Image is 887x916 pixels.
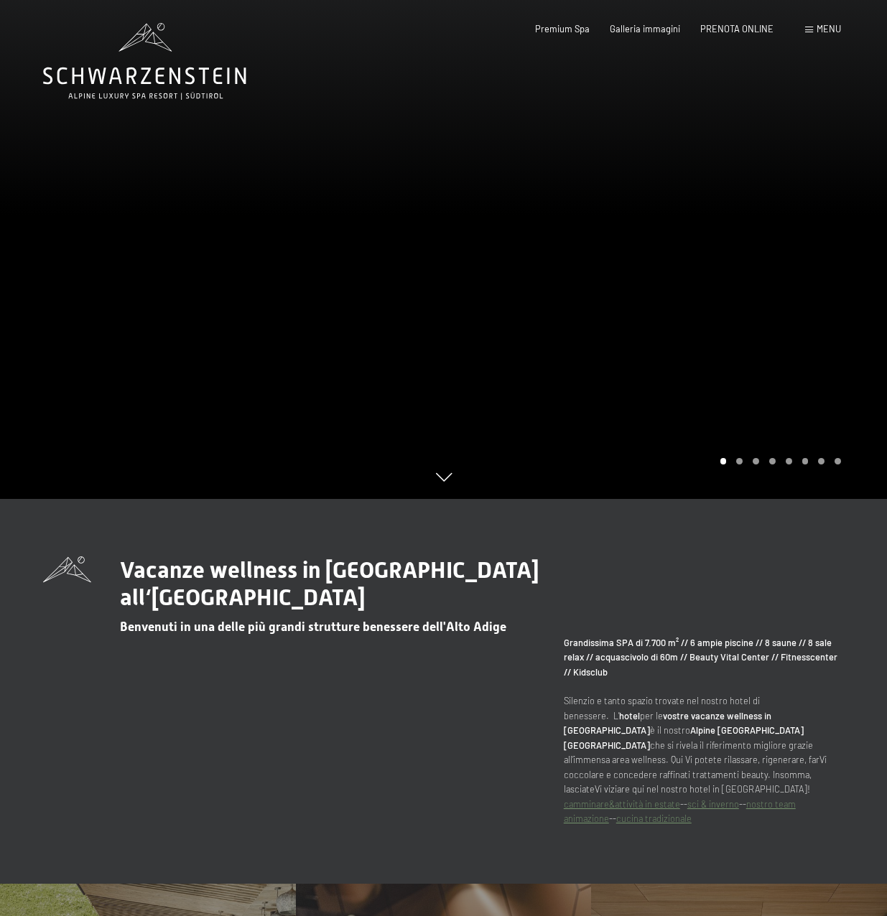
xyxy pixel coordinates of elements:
[564,637,837,678] strong: Grandissima SPA di 7.700 m² // 6 ampie piscine // 8 saune // 8 sale relax // acquascivolo di 60m ...
[769,458,776,464] div: Carousel Page 4
[786,458,792,464] div: Carousel Page 5
[619,710,640,721] strong: hotel
[736,458,743,464] div: Carousel Page 2
[564,724,804,750] strong: Alpine [GEOGRAPHIC_DATA] [GEOGRAPHIC_DATA]
[564,635,844,826] p: Silenzio e tanto spazio trovate nel nostro hotel di benessere. L’ per le è il nostro che si rivel...
[616,813,692,824] a: cucina tradizionale
[610,23,680,34] a: Galleria immagini
[835,458,841,464] div: Carousel Page 8
[817,23,841,34] span: Menu
[564,798,680,810] a: camminare&attività in estate
[700,23,774,34] a: PRENOTA ONLINE
[818,458,825,464] div: Carousel Page 7
[720,458,727,464] div: Carousel Page 1 (Current Slide)
[564,710,771,736] strong: vostre vacanze wellness in [GEOGRAPHIC_DATA]
[687,798,739,810] a: sci & inverno
[753,458,759,464] div: Carousel Page 3
[120,620,506,634] span: Benvenuti in una delle più grandi strutture benessere dell'Alto Adige
[535,23,590,34] a: Premium Spa
[715,458,841,464] div: Carousel Pagination
[802,458,809,464] div: Carousel Page 6
[120,556,539,611] span: Vacanze wellness in [GEOGRAPHIC_DATA] all‘[GEOGRAPHIC_DATA]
